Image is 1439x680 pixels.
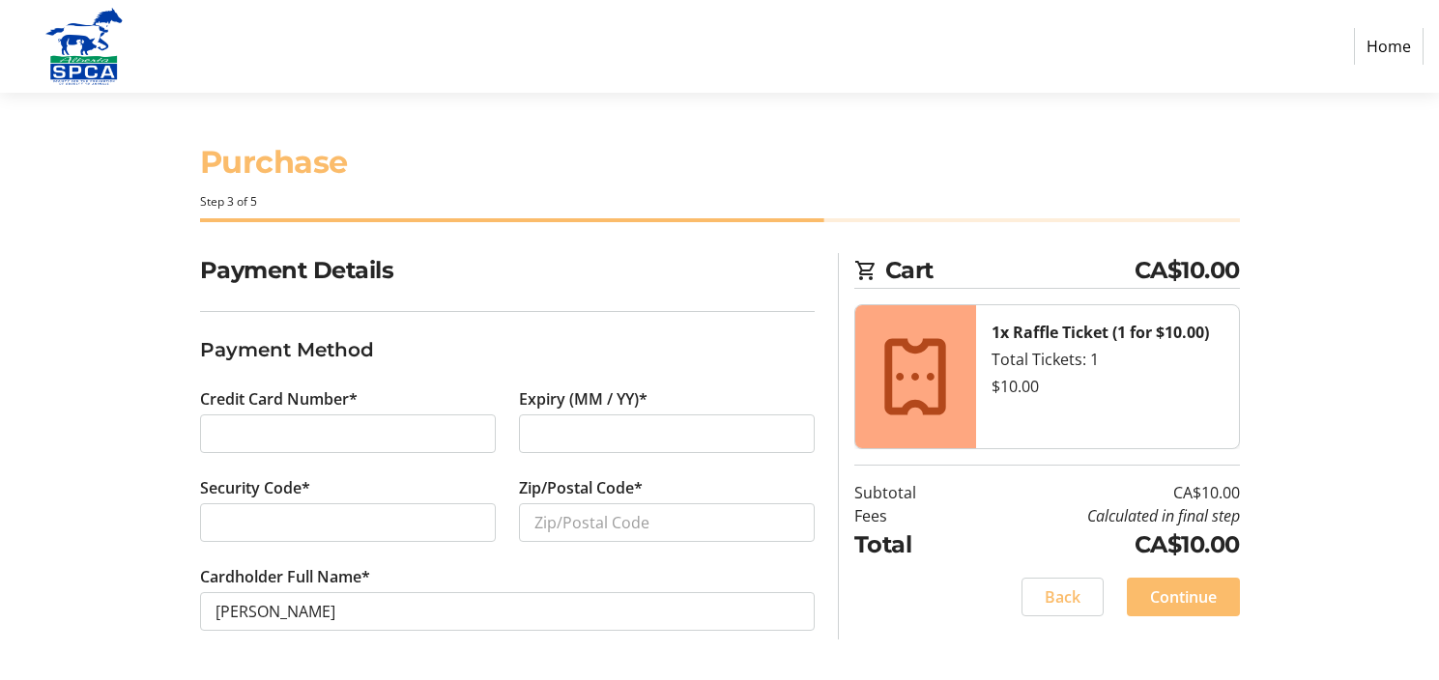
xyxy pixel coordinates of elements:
strong: 1x Raffle Ticket (1 for $10.00) [992,322,1209,343]
a: Home [1354,28,1424,65]
iframe: Secure expiration date input frame [534,422,799,445]
span: Back [1045,585,1080,609]
label: Expiry (MM / YY)* [519,387,648,411]
button: Continue [1127,578,1240,616]
div: Step 3 of 5 [200,193,1240,211]
div: $10.00 [992,375,1223,398]
td: Total [854,527,965,562]
td: CA$10.00 [965,481,1240,504]
input: Zip/Postal Code [519,503,815,542]
td: Calculated in final step [965,504,1240,527]
span: Cart [885,253,1135,288]
label: Cardholder Full Name* [200,565,370,588]
td: Subtotal [854,481,965,504]
span: CA$10.00 [1135,253,1240,288]
h1: Purchase [200,139,1240,185]
img: Alberta SPCA's Logo [15,8,153,85]
label: Zip/Postal Code* [519,476,643,499]
td: CA$10.00 [965,527,1240,562]
span: Continue [1150,585,1217,609]
iframe: Secure CVC input frame [216,511,480,534]
label: Security Code* [200,476,310,499]
td: Fees [854,504,965,527]
label: Credit Card Number* [200,387,358,411]
input: Card Holder Name [200,592,815,631]
h2: Payment Details [200,253,815,288]
button: Back [1022,578,1104,616]
iframe: Secure card number input frame [216,422,480,445]
div: Total Tickets: 1 [992,348,1223,371]
h3: Payment Method [200,335,815,364]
